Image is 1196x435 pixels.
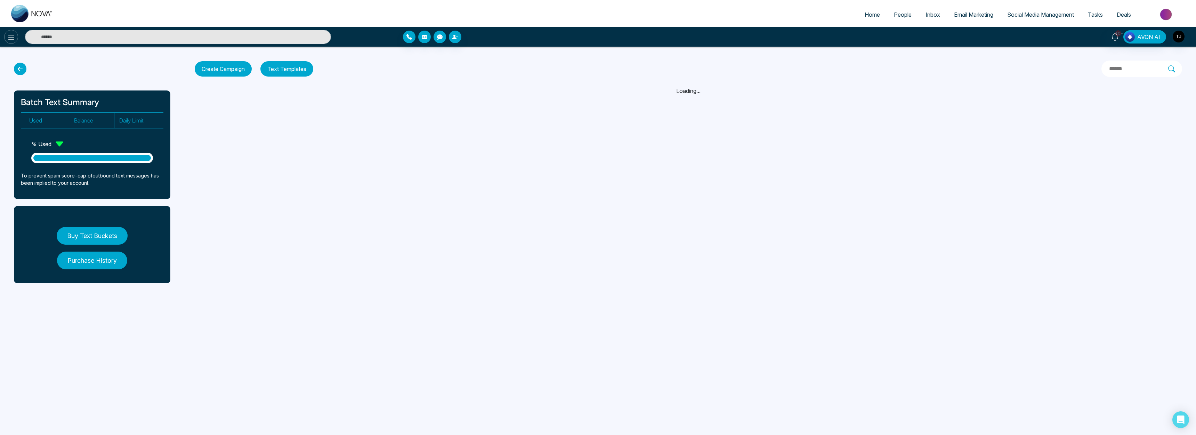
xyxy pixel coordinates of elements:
p: % Used [31,140,51,148]
span: Home [865,11,880,18]
p: To prevent spam score-cap of outbound text messages has been implied to your account. [21,172,163,187]
span: 10+ [1115,30,1121,37]
p: Balance [74,116,114,125]
span: Social Media Management [1007,11,1074,18]
span: AVON AI [1137,33,1160,41]
span: Inbox [926,11,940,18]
span: Deals [1117,11,1131,18]
button: Create Campaign [195,61,252,77]
p: Daily Limit [119,116,159,125]
button: Text Templates [260,61,313,77]
a: Inbox [919,8,947,21]
a: Purchase History [57,252,127,276]
button: AVON AI [1123,30,1166,43]
a: Tasks [1081,8,1110,21]
span: People [894,11,912,18]
div: Open Intercom Messenger [1172,411,1189,428]
img: Market-place.gif [1141,7,1192,22]
img: Nova CRM Logo [11,5,53,22]
a: Deals [1110,8,1138,21]
a: Home [858,8,887,21]
span: Email Marketing [954,11,993,18]
img: Lead Flow [1125,32,1135,42]
a: Social Media Management [1000,8,1081,21]
img: User Avatar [1173,31,1185,42]
h1: Batch Text Summary [21,97,163,108]
div: Loading... [195,87,1182,95]
button: Purchase History [57,252,127,269]
button: Buy Text Buckets [57,227,128,245]
a: Email Marketing [947,8,1000,21]
p: Used [29,116,69,125]
span: Tasks [1088,11,1103,18]
a: People [887,8,919,21]
a: 10+ [1107,30,1123,42]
